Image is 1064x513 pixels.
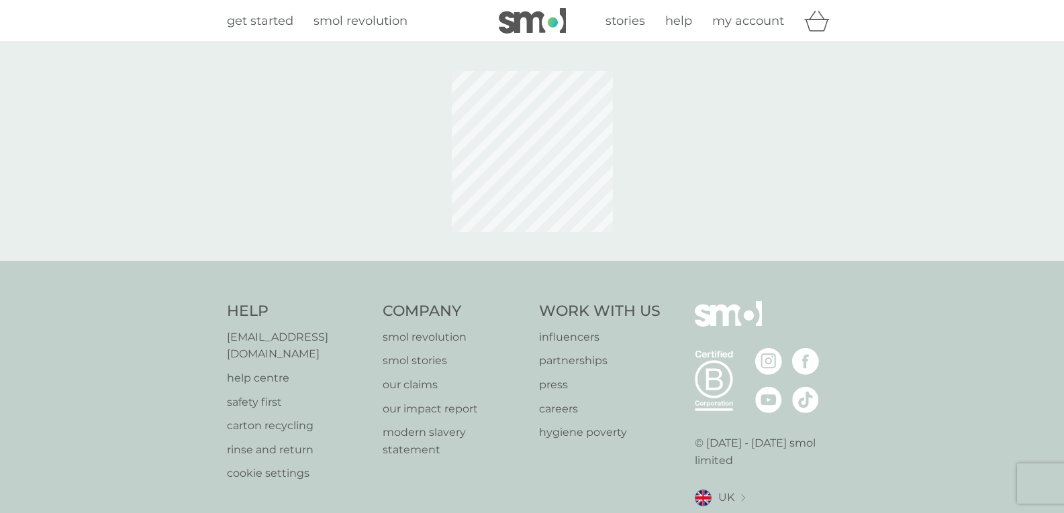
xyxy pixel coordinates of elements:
[227,465,370,482] a: cookie settings
[792,386,819,413] img: visit the smol Tiktok page
[313,13,407,28] span: smol revolution
[539,400,661,418] a: careers
[383,424,526,458] a: modern slavery statement
[313,11,407,31] a: smol revolution
[665,13,692,28] span: help
[227,441,370,459] a: rinse and return
[539,352,661,369] a: partnerships
[227,301,370,322] h4: Help
[383,376,526,394] a: our claims
[539,301,661,322] h4: Work With Us
[792,348,819,375] img: visit the smol Facebook page
[383,329,526,346] a: smol revolution
[539,329,661,346] a: influencers
[712,13,784,28] span: my account
[383,352,526,369] a: smol stories
[741,494,745,502] img: select a new location
[383,400,526,418] a: our impact report
[539,424,661,441] a: hygiene poverty
[695,301,762,347] img: smol
[227,11,293,31] a: get started
[227,369,370,387] a: help centre
[539,376,661,394] a: press
[665,11,692,31] a: help
[227,417,370,435] a: carton recycling
[499,8,566,34] img: smol
[227,329,370,363] a: [EMAIL_ADDRESS][DOMAIN_NAME]
[755,386,782,413] img: visit the smol Youtube page
[718,489,734,506] span: UK
[695,490,712,506] img: UK flag
[606,13,645,28] span: stories
[695,435,838,469] p: © [DATE] - [DATE] smol limited
[227,394,370,411] a: safety first
[606,11,645,31] a: stories
[712,11,784,31] a: my account
[804,7,838,34] div: basket
[227,13,293,28] span: get started
[383,301,526,322] h4: Company
[755,348,782,375] img: visit the smol Instagram page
